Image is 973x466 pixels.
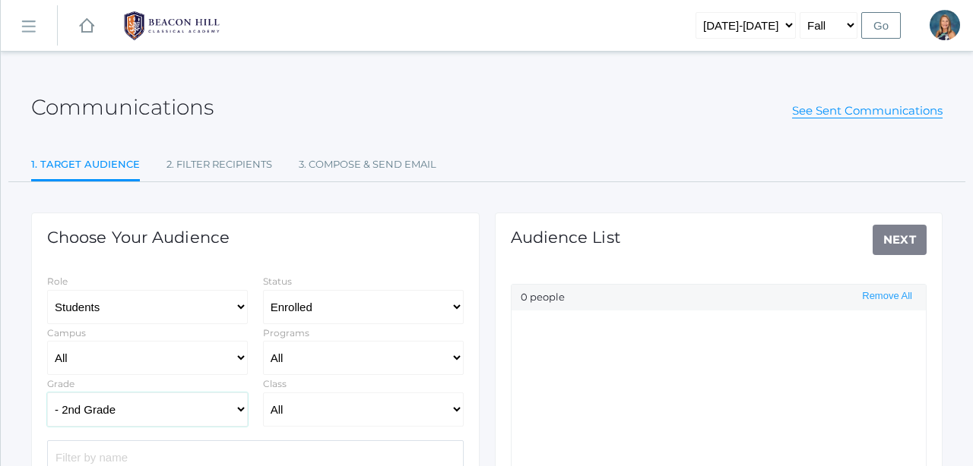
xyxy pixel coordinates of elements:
h1: Audience List [511,228,621,246]
h2: Communications [31,96,214,119]
a: 1. Target Audience [31,150,140,182]
a: 3. Compose & Send Email [299,150,436,180]
label: Class [263,378,287,389]
img: BHCALogos-05-308ed15e86a5a0abce9b8dd61676a3503ac9727e845dece92d48e8588c001991.png [115,7,229,45]
h1: Choose Your Audience [47,228,230,246]
button: Remove All [857,290,917,303]
a: See Sent Communications [792,103,943,118]
label: Status [263,276,292,287]
div: Courtney Nicholls [930,10,960,40]
div: 0 people [512,285,927,310]
label: Programs [263,327,309,338]
label: Grade [47,378,74,389]
a: 2. Filter Recipients [166,150,272,180]
label: Campus [47,327,86,338]
label: Role [47,276,68,287]
input: Go [861,12,901,39]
